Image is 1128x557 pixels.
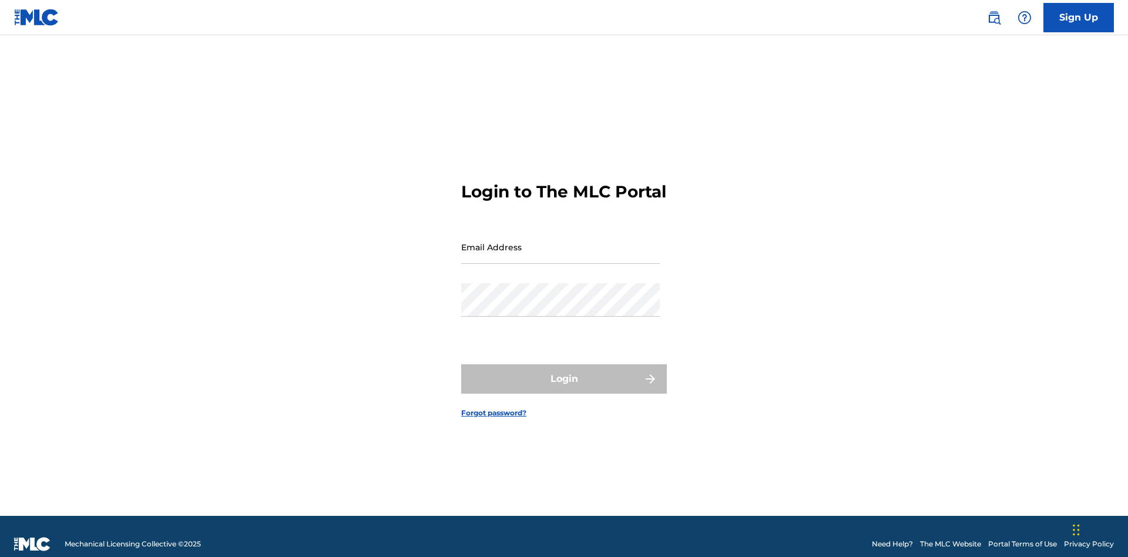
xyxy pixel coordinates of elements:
span: Mechanical Licensing Collective © 2025 [65,539,201,549]
img: search [987,11,1001,25]
a: Privacy Policy [1064,539,1114,549]
div: Drag [1073,512,1080,548]
a: Forgot password? [461,408,526,418]
img: help [1018,11,1032,25]
img: MLC Logo [14,9,59,26]
a: Need Help? [872,539,913,549]
a: Public Search [982,6,1006,29]
iframe: Chat Widget [1069,501,1128,557]
a: Portal Terms of Use [988,539,1057,549]
img: logo [14,537,51,551]
a: The MLC Website [920,539,981,549]
div: Help [1013,6,1036,29]
a: Sign Up [1043,3,1114,32]
h3: Login to The MLC Portal [461,182,666,202]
